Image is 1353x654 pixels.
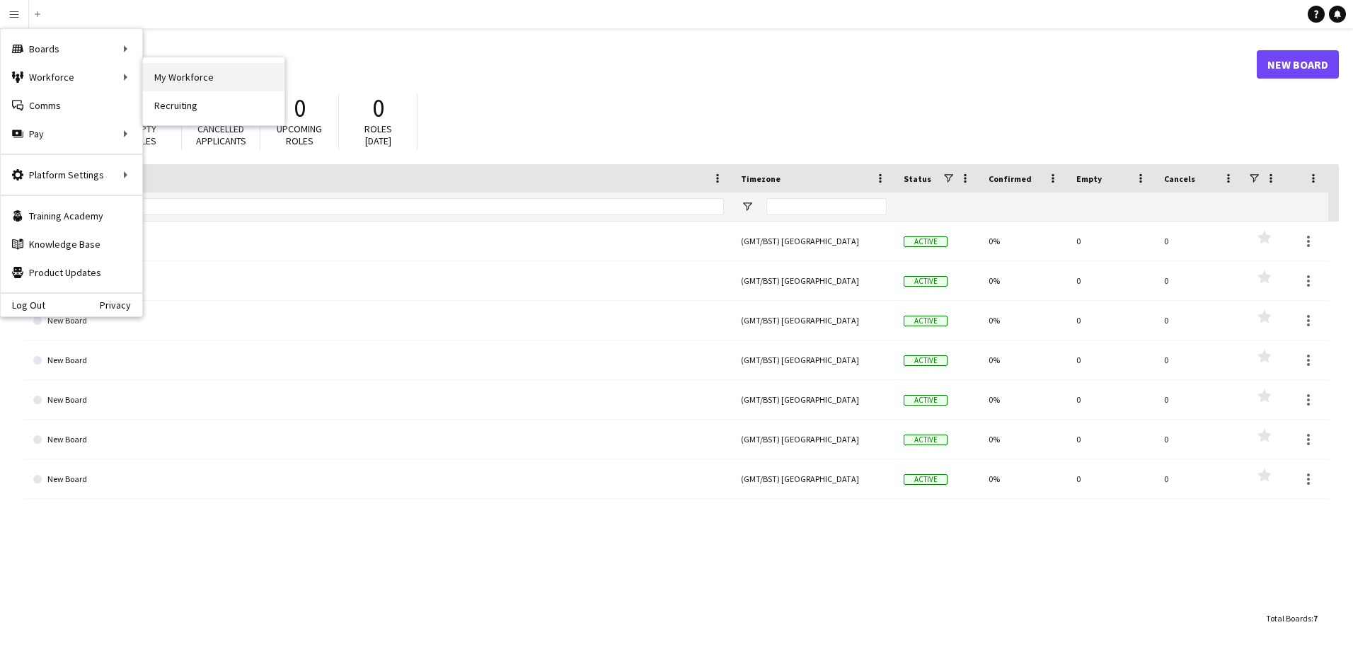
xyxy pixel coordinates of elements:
[143,91,284,120] a: Recruiting
[1,230,142,258] a: Knowledge Base
[100,299,142,311] a: Privacy
[980,301,1068,340] div: 0%
[1156,301,1243,340] div: 0
[196,122,246,147] span: Cancelled applicants
[277,122,322,147] span: Upcoming roles
[1,202,142,230] a: Training Academy
[1068,380,1156,419] div: 0
[1266,604,1318,632] div: :
[372,93,384,124] span: 0
[294,93,306,124] span: 0
[33,222,724,261] a: client x
[1068,222,1156,260] div: 0
[904,236,948,247] span: Active
[1156,340,1243,379] div: 0
[904,435,948,445] span: Active
[741,173,781,184] span: Timezone
[766,198,887,215] input: Timezone Filter Input
[732,380,895,419] div: (GMT/BST) [GEOGRAPHIC_DATA]
[33,340,724,380] a: New Board
[1,35,142,63] div: Boards
[33,420,724,459] a: New Board
[1,161,142,189] div: Platform Settings
[989,173,1032,184] span: Confirmed
[143,63,284,91] a: My Workforce
[1,258,142,287] a: Product Updates
[980,222,1068,260] div: 0%
[980,380,1068,419] div: 0%
[904,276,948,287] span: Active
[1313,613,1318,624] span: 7
[1257,50,1339,79] a: New Board
[33,301,724,340] a: New Board
[732,222,895,260] div: (GMT/BST) [GEOGRAPHIC_DATA]
[1068,420,1156,459] div: 0
[732,261,895,300] div: (GMT/BST) [GEOGRAPHIC_DATA]
[1164,173,1195,184] span: Cancels
[904,474,948,485] span: Active
[25,54,1257,75] h1: Boards
[33,380,724,420] a: New Board
[1076,173,1102,184] span: Empty
[904,173,931,184] span: Status
[1,63,142,91] div: Workforce
[364,122,392,147] span: Roles [DATE]
[732,420,895,459] div: (GMT/BST) [GEOGRAPHIC_DATA]
[732,459,895,498] div: (GMT/BST) [GEOGRAPHIC_DATA]
[1068,340,1156,379] div: 0
[1068,459,1156,498] div: 0
[1,299,45,311] a: Log Out
[33,459,724,499] a: New Board
[59,198,724,215] input: Board name Filter Input
[1156,222,1243,260] div: 0
[1266,613,1311,624] span: Total Boards
[980,459,1068,498] div: 0%
[904,316,948,326] span: Active
[1068,261,1156,300] div: 0
[33,261,724,301] a: New Board
[741,200,754,213] button: Open Filter Menu
[1,120,142,148] div: Pay
[1,91,142,120] a: Comms
[1068,301,1156,340] div: 0
[732,340,895,379] div: (GMT/BST) [GEOGRAPHIC_DATA]
[980,261,1068,300] div: 0%
[904,355,948,366] span: Active
[1156,420,1243,459] div: 0
[904,395,948,406] span: Active
[1156,380,1243,419] div: 0
[980,340,1068,379] div: 0%
[732,301,895,340] div: (GMT/BST) [GEOGRAPHIC_DATA]
[1156,459,1243,498] div: 0
[980,420,1068,459] div: 0%
[1156,261,1243,300] div: 0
